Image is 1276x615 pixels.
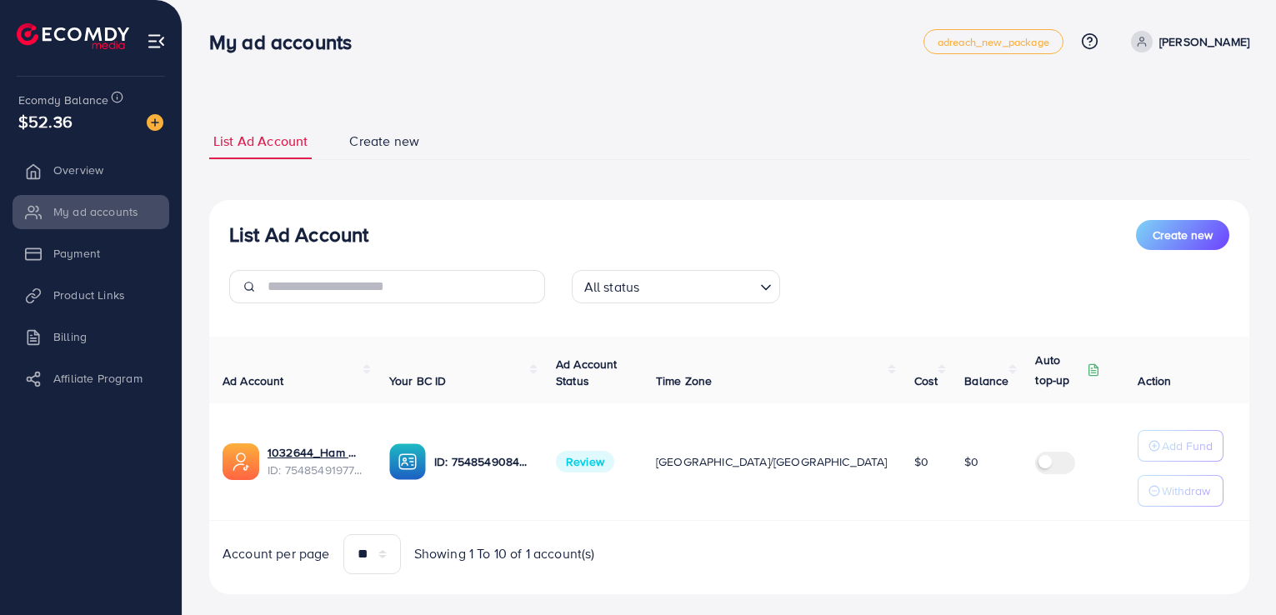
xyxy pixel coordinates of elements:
[1136,220,1229,250] button: Create new
[914,453,928,470] span: $0
[656,453,888,470] span: [GEOGRAPHIC_DATA]/[GEOGRAPHIC_DATA]
[268,444,363,461] a: 1032644_Ham Nam01_1757533621943
[349,132,419,151] span: Create new
[1162,436,1213,456] p: Add Fund
[556,356,618,389] span: Ad Account Status
[1153,227,1213,243] span: Create new
[229,222,368,247] h3: List Ad Account
[209,30,365,54] h3: My ad accounts
[18,92,108,108] span: Ecomdy Balance
[389,372,447,389] span: Your BC ID
[223,372,284,389] span: Ad Account
[644,272,753,299] input: Search for option
[556,451,614,472] span: Review
[268,462,363,478] span: ID: 7548549197725794305
[914,372,938,389] span: Cost
[1124,31,1249,52] a: [PERSON_NAME]
[1138,475,1223,507] button: Withdraw
[268,444,363,478] div: <span class='underline'>1032644_Ham Nam01_1757533621943</span></br>7548549197725794305
[389,443,426,480] img: ic-ba-acc.ded83a64.svg
[17,23,129,49] img: logo
[18,109,73,133] span: $52.36
[1138,372,1171,389] span: Action
[223,544,330,563] span: Account per page
[572,270,780,303] div: Search for option
[923,29,1063,54] a: adreach_new_package
[1159,32,1249,52] p: [PERSON_NAME]
[223,443,259,480] img: ic-ads-acc.e4c84228.svg
[581,275,643,299] span: All status
[1138,430,1223,462] button: Add Fund
[434,452,529,472] p: ID: 7548549084569387024
[147,32,166,51] img: menu
[938,37,1049,47] span: adreach_new_package
[1035,350,1083,390] p: Auto top-up
[1162,481,1210,501] p: Withdraw
[964,453,978,470] span: $0
[964,372,1008,389] span: Balance
[147,114,163,131] img: image
[414,544,595,563] span: Showing 1 To 10 of 1 account(s)
[213,132,308,151] span: List Ad Account
[656,372,712,389] span: Time Zone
